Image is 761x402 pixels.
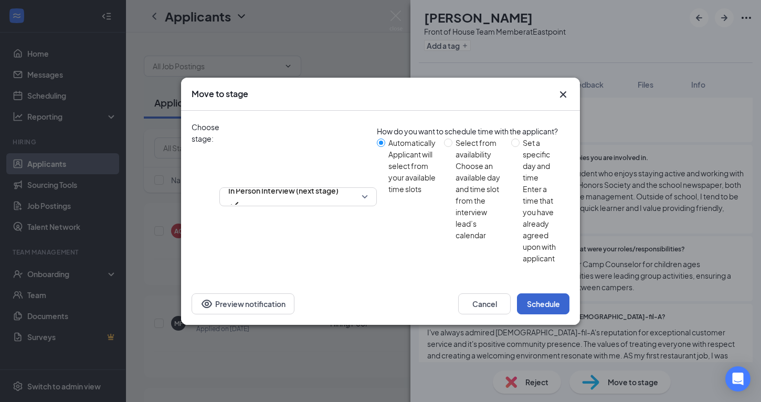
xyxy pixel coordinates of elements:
[523,137,561,183] div: Set a specific day and time
[228,183,339,198] span: In Person Interview (next stage)
[456,160,503,241] div: Choose an available day and time slot from the interview lead’s calendar
[200,298,213,310] svg: Eye
[458,293,511,314] button: Cancel
[523,183,561,264] div: Enter a time that you have already agreed upon with applicant
[192,293,294,314] button: EyePreview notification
[192,121,219,272] span: Choose stage:
[557,88,569,101] button: Close
[388,149,436,195] div: Applicant will select from your available time slots
[377,125,569,137] div: How do you want to schedule time with the applicant?
[228,198,241,211] svg: Checkmark
[388,137,436,149] div: Automatically
[456,137,503,160] div: Select from availability
[725,366,751,392] div: Open Intercom Messenger
[517,293,569,314] button: Schedule
[192,88,248,100] h3: Move to stage
[557,88,569,101] svg: Cross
